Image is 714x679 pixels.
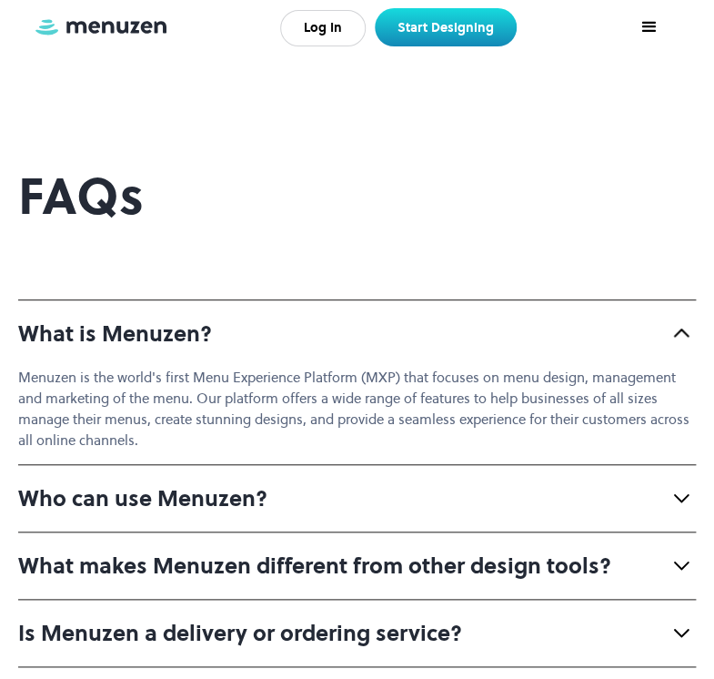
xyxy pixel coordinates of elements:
[375,8,517,46] a: Start Designing
[18,319,212,349] div: What is Menuzen?
[18,367,696,451] p: Menuzen is the world's first Menu Experience Platform (MXP) that focuses on menu design, manageme...
[33,17,169,38] a: home
[18,166,696,227] h2: FAQs
[18,483,267,513] strong: Who can use Menuzen?
[18,618,462,648] strong: Is Menuzen a delivery or ordering service?
[280,10,366,46] a: Log In
[18,551,611,581] strong: What makes Menuzen different from other design tools?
